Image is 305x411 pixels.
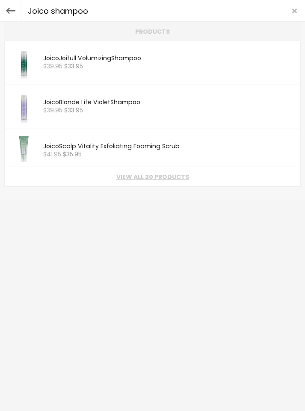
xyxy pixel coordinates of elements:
s: $39.95 [43,62,62,70]
span: $35.95 [63,150,82,159]
li: Products: Joico Joifull Volumizing Shampoo [4,41,301,85]
b: Joico [43,54,59,62]
li: Products: Joico Blonde Life Violet Shampoo [4,85,301,129]
b: Joico [43,98,59,106]
img: BlondeLife_Violet_Shampoo_300ml_200x.jpg [15,89,33,125]
b: Sham [111,54,129,62]
li: View All [4,167,301,187]
button: Gorgias live chat [4,3,26,24]
li: Products: Joico Scalp Vitality Exfoliating Foaming Scrub [4,129,301,167]
img: JoicoScalpVitalityExfoliatingFoamingScrub177ml_1.webp [9,133,39,163]
div: Joifull Volumizing poo [43,55,296,63]
li: Products [4,22,301,41]
div: Scalp Vitality Exfoliating Foaming Scrub [43,143,296,151]
s: $41.95 [43,150,61,159]
img: JoiFull_Shampoo_300ml_200x.jpg [15,45,33,81]
span: $33.95 [64,106,83,114]
span: $33.95 [64,62,83,70]
s: $39.95 [43,106,62,114]
b: Joico [43,142,59,150]
div: Blonde Life Violet poo [43,99,296,107]
b: Sham [110,98,128,106]
a: View all 20 products [9,173,296,180]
